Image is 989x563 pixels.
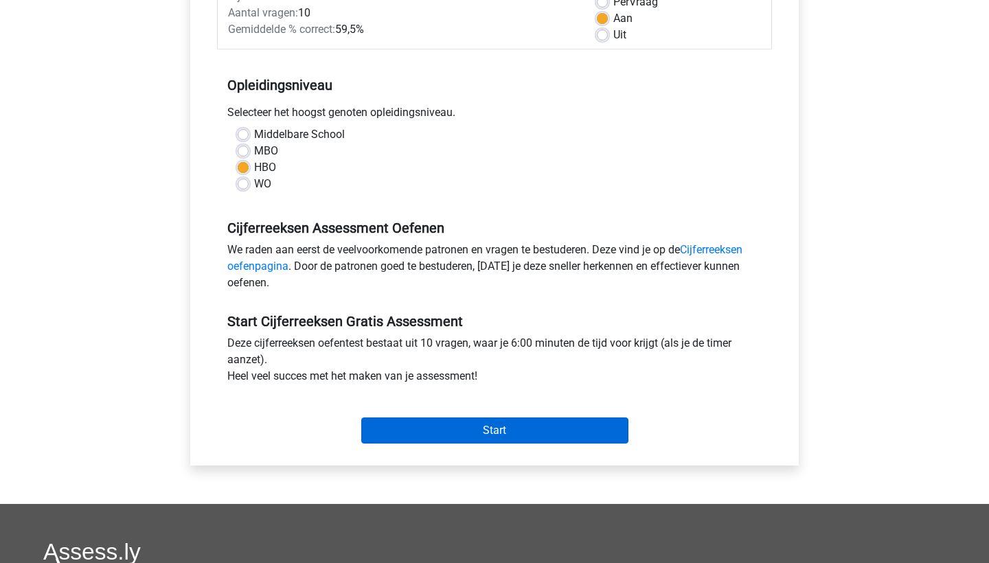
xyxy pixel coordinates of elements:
[613,10,633,27] label: Aan
[613,27,626,43] label: Uit
[254,159,276,176] label: HBO
[217,104,772,126] div: Selecteer het hoogst genoten opleidingsniveau.
[254,176,271,192] label: WO
[217,242,772,297] div: We raden aan eerst de veelvoorkomende patronen en vragen te bestuderen. Deze vind je op de . Door...
[217,335,772,390] div: Deze cijferreeksen oefentest bestaat uit 10 vragen, waar je 6:00 minuten de tijd voor krijgt (als...
[228,6,298,19] span: Aantal vragen:
[227,313,762,330] h5: Start Cijferreeksen Gratis Assessment
[218,5,587,21] div: 10
[218,21,587,38] div: 59,5%
[227,220,762,236] h5: Cijferreeksen Assessment Oefenen
[228,23,335,36] span: Gemiddelde % correct:
[361,417,628,444] input: Start
[254,143,278,159] label: MBO
[254,126,345,143] label: Middelbare School
[227,71,762,99] h5: Opleidingsniveau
